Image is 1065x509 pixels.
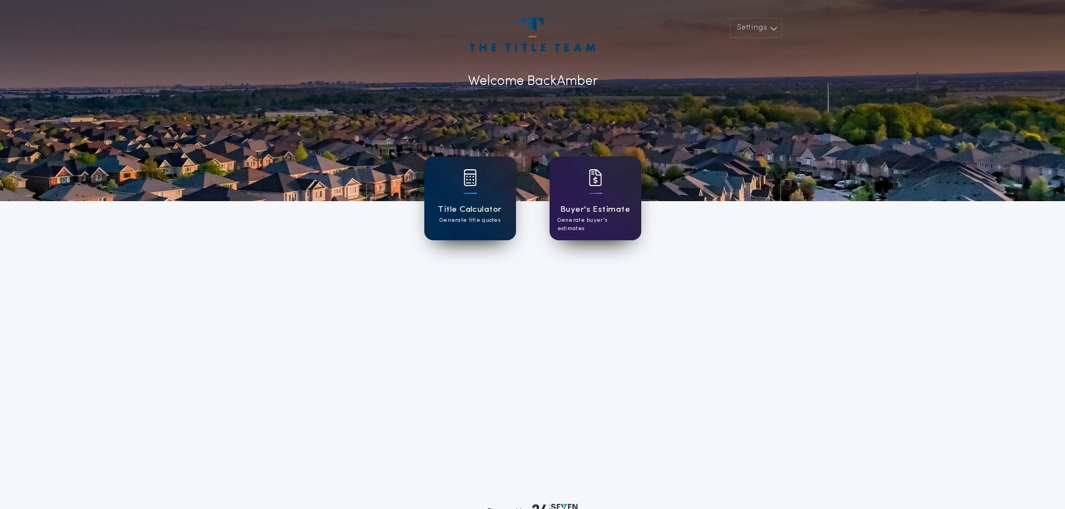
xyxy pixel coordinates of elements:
h1: Title Calculator [438,203,501,216]
p: Welcome Back Amber [468,72,598,92]
p: Generate title quotes [439,216,500,225]
a: card iconTitle CalculatorGenerate title quotes [424,156,516,240]
img: account-logo [470,18,595,51]
a: card iconBuyer's EstimateGenerate buyer's estimates [550,156,641,240]
img: card icon [463,169,477,186]
p: Generate buyer's estimates [557,216,633,233]
img: card icon [589,169,602,186]
h1: Buyer's Estimate [560,203,630,216]
button: Settings [730,18,782,38]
